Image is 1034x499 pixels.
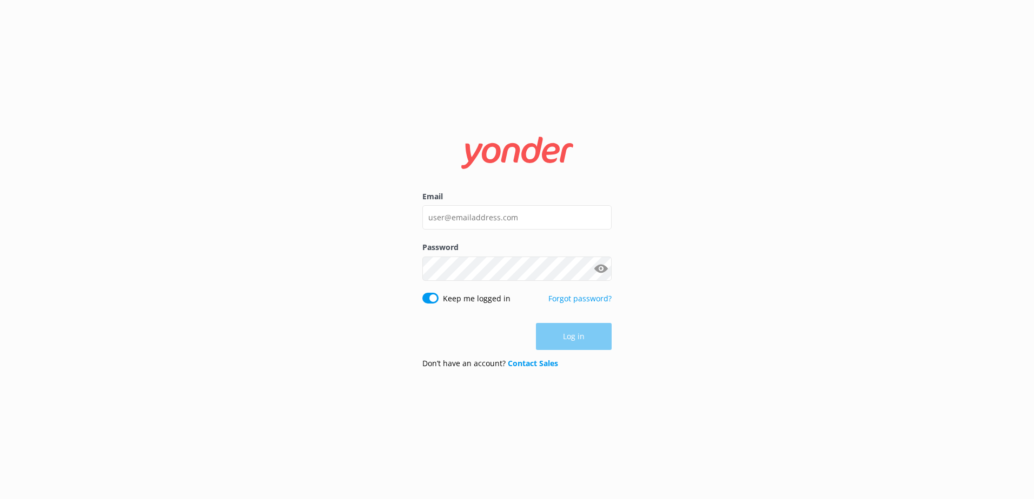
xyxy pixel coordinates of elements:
[548,293,612,304] a: Forgot password?
[590,258,612,279] button: Show password
[422,241,612,253] label: Password
[422,205,612,230] input: user@emailaddress.com
[443,293,511,305] label: Keep me logged in
[508,358,558,368] a: Contact Sales
[422,191,612,203] label: Email
[422,358,558,369] p: Don’t have an account?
